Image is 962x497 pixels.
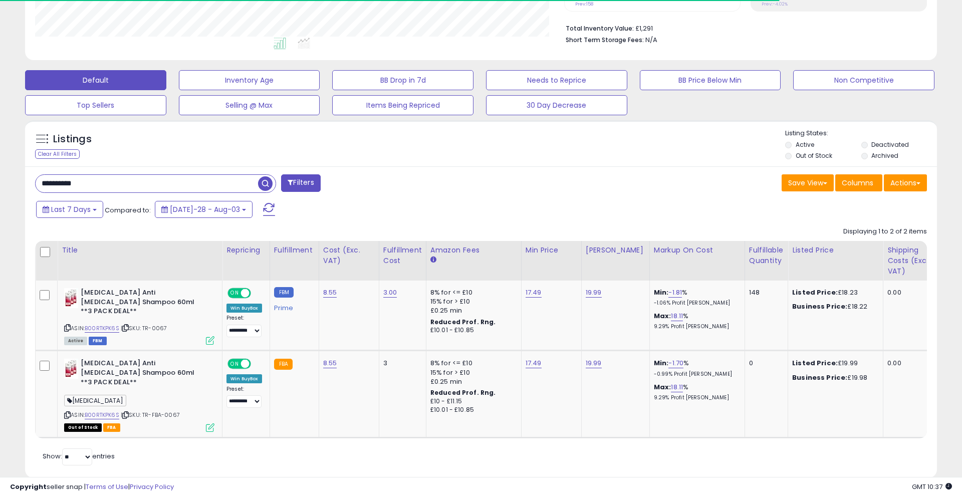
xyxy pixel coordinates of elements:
b: Max: [654,382,671,392]
small: Prev: -4.02% [762,1,788,7]
div: £0.25 min [430,377,514,386]
div: Prime [274,300,311,312]
small: FBA [274,359,293,370]
a: B00RTKPK6S [85,324,119,333]
span: ON [228,360,241,368]
div: [PERSON_NAME] [586,245,645,256]
span: FBM [89,337,107,345]
button: BB Price Below Min [640,70,781,90]
span: ON [228,289,241,298]
span: Columns [842,178,873,188]
span: [MEDICAL_DATA] [64,395,126,406]
span: OFF [250,360,266,368]
div: £0.25 min [430,306,514,315]
span: OFF [250,289,266,298]
div: 3 [383,359,418,368]
span: | SKU: TR-FBA-0067 [121,411,180,419]
div: Win BuyBox [226,374,262,383]
span: | SKU: TR-0067 [121,324,167,332]
div: ASIN: [64,288,214,344]
button: Top Sellers [25,95,166,115]
div: Fulfillment [274,245,315,256]
div: 8% for <= £10 [430,288,514,297]
div: 8% for <= £10 [430,359,514,368]
div: Clear All Filters [35,149,80,159]
span: FBA [103,423,120,432]
a: B00RTKPK6S [85,411,119,419]
div: Repricing [226,245,266,256]
button: [DATE]-28 - Aug-03 [155,201,253,218]
b: Min: [654,288,669,297]
b: [MEDICAL_DATA] Anti [MEDICAL_DATA] Shampoo 60ml **3 PACK DEAL** [81,288,202,319]
a: 19.99 [586,358,602,368]
span: Show: entries [43,451,115,461]
div: Win BuyBox [226,304,262,313]
span: Compared to: [105,205,151,215]
p: -0.99% Profit [PERSON_NAME] [654,371,737,378]
div: % [654,312,737,330]
button: Selling @ Max [179,95,320,115]
img: 41A4NoGWuJL._SL40_.jpg [64,288,78,308]
div: % [654,359,737,377]
div: Shipping Costs (Exc. VAT) [887,245,939,277]
button: BB Drop in 7d [332,70,473,90]
div: Fulfillable Quantity [749,245,784,266]
small: FBM [274,287,294,298]
div: Displaying 1 to 2 of 2 items [843,227,927,236]
p: -1.06% Profit [PERSON_NAME] [654,300,737,307]
div: Listed Price [792,245,879,256]
a: 3.00 [383,288,397,298]
div: Amazon Fees [430,245,517,256]
div: Markup on Cost [654,245,741,256]
span: Last 7 Days [51,204,91,214]
div: % [654,288,737,307]
div: £10.01 - £10.85 [430,406,514,414]
span: [DATE]-28 - Aug-03 [170,204,240,214]
div: 0.00 [887,359,935,368]
a: -1.81 [668,288,682,298]
b: Max: [654,311,671,321]
div: £10.01 - £10.85 [430,326,514,335]
div: seller snap | | [10,482,174,492]
div: Cost (Exc. VAT) [323,245,375,266]
b: Min: [654,358,669,368]
b: Reduced Prof. Rng. [430,318,496,326]
div: 148 [749,288,780,297]
a: -1.70 [668,358,683,368]
div: ASIN: [64,359,214,430]
small: Amazon Fees. [430,256,436,265]
button: Default [25,70,166,90]
div: % [654,383,737,401]
label: Deactivated [871,140,909,149]
img: 41A4NoGWuJL._SL40_.jpg [64,359,78,379]
a: 17.49 [526,358,542,368]
b: Listed Price: [792,288,838,297]
span: 2025-08-11 10:37 GMT [912,482,952,491]
div: £18.23 [792,288,875,297]
div: 0 [749,359,780,368]
label: Out of Stock [796,151,832,160]
button: Columns [835,174,882,191]
p: 9.29% Profit [PERSON_NAME] [654,394,737,401]
button: Save View [782,174,834,191]
b: Business Price: [792,302,847,311]
div: Fulfillment Cost [383,245,422,266]
h5: Listings [53,132,92,146]
button: Non Competitive [793,70,934,90]
p: 9.29% Profit [PERSON_NAME] [654,323,737,330]
b: Listed Price: [792,358,838,368]
small: Prev: 158 [575,1,593,7]
b: Reduced Prof. Rng. [430,388,496,397]
button: Items Being Repriced [332,95,473,115]
button: Actions [884,174,927,191]
b: Business Price: [792,373,847,382]
p: Listing States: [785,129,936,138]
a: 19.99 [586,288,602,298]
button: Filters [281,174,320,192]
label: Archived [871,151,898,160]
a: 18.11 [671,311,683,321]
b: Total Inventory Value: [566,24,634,33]
div: 0.00 [887,288,935,297]
a: 17.49 [526,288,542,298]
button: Needs to Reprice [486,70,627,90]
